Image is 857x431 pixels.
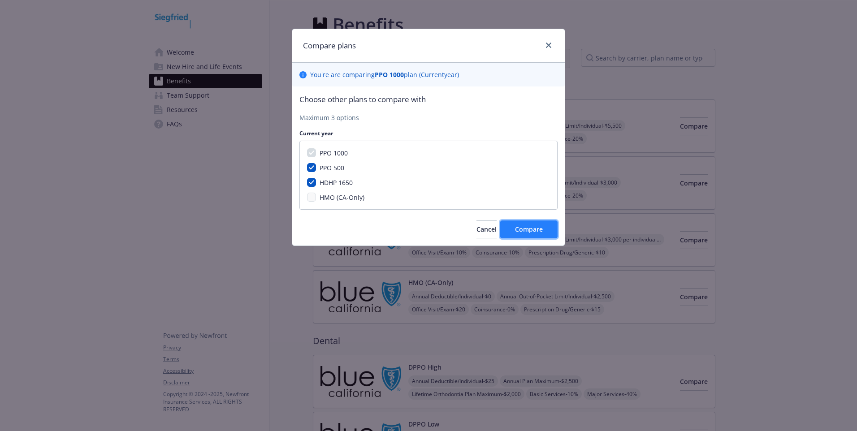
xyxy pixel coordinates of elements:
button: Cancel [476,220,497,238]
span: PPO 1000 [320,149,348,157]
b: PPO 1000 [375,70,404,79]
button: Compare [500,220,558,238]
a: close [543,40,554,51]
span: Compare [515,225,543,233]
span: PPO 500 [320,164,344,172]
p: Choose other plans to compare with [299,94,558,105]
span: HDHP 1650 [320,178,353,187]
p: Maximum 3 options [299,113,558,122]
h1: Compare plans [303,40,356,52]
p: Current year [299,129,558,137]
span: HMO (CA-Only) [320,193,364,202]
p: You ' re are comparing plan ( Current year) [310,70,459,79]
span: Cancel [476,225,497,233]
